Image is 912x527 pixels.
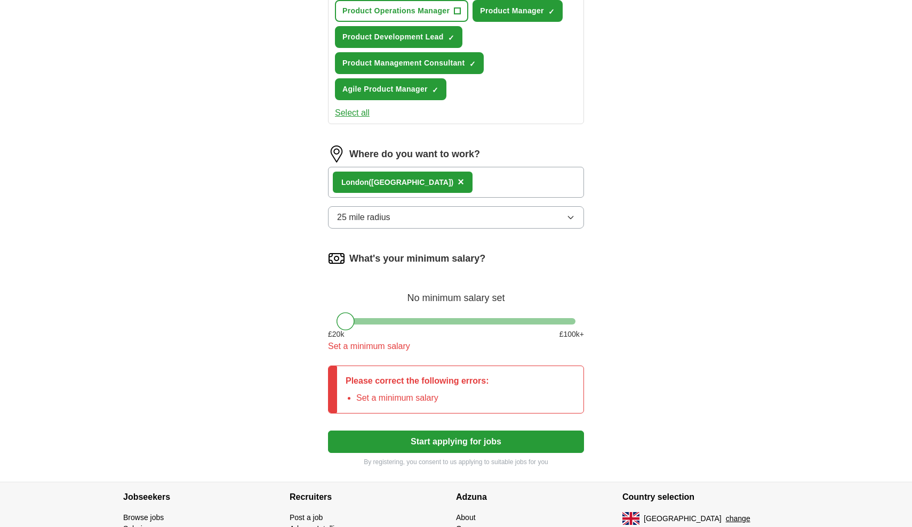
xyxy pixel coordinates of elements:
label: What's your minimum salary? [349,252,485,266]
strong: Lon [341,178,355,187]
div: No minimum salary set [328,280,584,305]
span: ([GEOGRAPHIC_DATA]) [369,178,453,187]
span: £ 100 k+ [559,329,584,340]
span: ✓ [432,86,438,94]
a: About [456,513,476,522]
label: Where do you want to work? [349,147,480,161]
span: £ 20 k [328,329,344,340]
img: UK flag [622,512,639,525]
span: [GEOGRAPHIC_DATA] [644,513,722,524]
span: ✓ [469,60,476,68]
span: 25 mile radius [337,211,390,224]
div: Set a minimum salary [328,340,584,353]
a: Browse jobs [123,513,164,522]
div: don [341,177,453,188]
button: change [726,513,750,524]
img: location.png [328,145,345,163]
li: Set a minimum salary [356,392,489,404]
button: 25 mile radius [328,206,584,229]
a: Post a job [290,513,323,522]
span: ✓ [548,7,555,16]
span: Product Manager [480,5,544,17]
p: Please correct the following errors: [346,375,489,387]
span: Product Development Lead [342,31,444,43]
button: Agile Product Manager✓ [335,78,446,100]
span: ✓ [448,34,454,42]
button: Product Development Lead✓ [335,26,462,48]
button: Select all [335,107,370,119]
img: salary.png [328,250,345,267]
button: Start applying for jobs [328,431,584,453]
span: Product Operations Manager [342,5,450,17]
button: × [458,174,464,190]
button: Product Management Consultant✓ [335,52,484,74]
span: Agile Product Manager [342,84,428,95]
span: Product Management Consultant [342,58,465,69]
span: × [458,176,464,188]
h4: Country selection [622,482,789,512]
p: By registering, you consent to us applying to suitable jobs for you [328,457,584,467]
